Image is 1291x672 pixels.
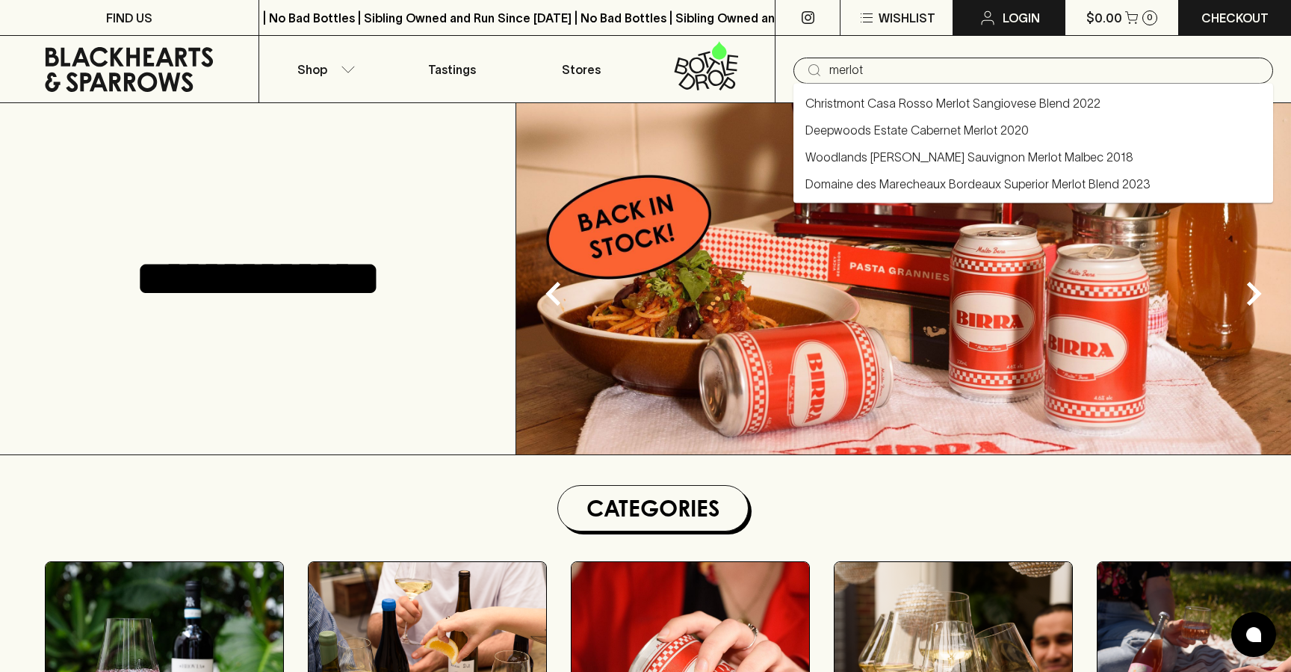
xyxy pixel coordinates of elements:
[805,175,1151,193] a: Domaine des Marecheaux Bordeaux Superior Merlot Blend 2023
[297,61,327,78] p: Shop
[805,121,1029,139] a: Deepwoods Estate Cabernet Merlot 2020
[1224,264,1284,324] button: Next
[428,61,476,78] p: Tastings
[259,36,388,102] button: Shop
[1246,627,1261,642] img: bubble-icon
[1086,9,1122,27] p: $0.00
[516,103,1291,454] img: optimise
[1003,9,1040,27] p: Login
[517,36,646,102] a: Stores
[1201,9,1269,27] p: Checkout
[829,58,1261,82] input: Try "Pinot noir"
[805,148,1133,166] a: Woodlands [PERSON_NAME] Sauvignon Merlot Malbec 2018
[805,94,1100,112] a: Christmont Casa Rosso Merlot Sangiovese Blend 2022
[106,9,152,27] p: FIND US
[524,264,583,324] button: Previous
[879,9,935,27] p: Wishlist
[1147,13,1153,22] p: 0
[388,36,517,102] a: Tastings
[562,61,601,78] p: Stores
[564,492,742,525] h1: Categories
